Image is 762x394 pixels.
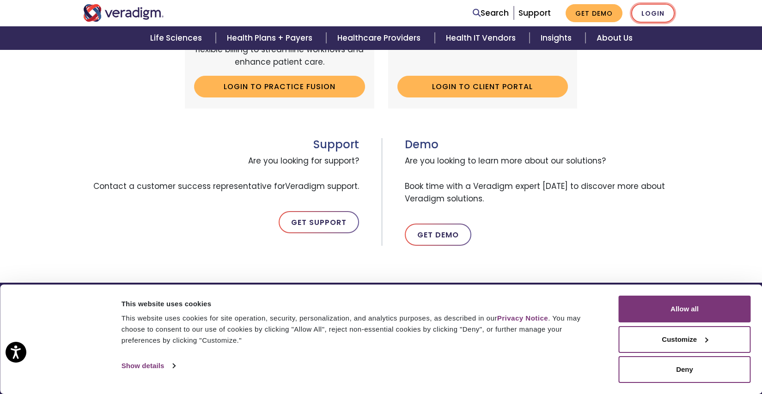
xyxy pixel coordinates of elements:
[619,296,751,322] button: Allow all
[619,326,751,353] button: Customize
[566,4,622,22] a: Get Demo
[518,7,551,18] a: Support
[473,7,509,19] a: Search
[405,224,471,246] a: Get Demo
[585,26,644,50] a: About Us
[139,26,216,50] a: Life Sciences
[497,314,548,322] a: Privacy Notice
[194,76,365,97] a: Login to Practice Fusion
[279,211,359,233] a: Get Support
[122,313,598,346] div: This website uses cookies for site operation, security, personalization, and analytics purposes, ...
[405,151,679,209] span: Are you looking to learn more about our solutions? Book time with a Veradigm expert [DATE] to dis...
[83,151,359,196] span: Are you looking for support? Contact a customer success representative for
[397,76,568,97] a: Login to Client Portal
[285,181,359,192] span: Veradigm support.
[83,138,359,152] h3: Support
[216,26,326,50] a: Health Plans + Payers
[585,327,751,383] iframe: Drift Chat Widget
[405,138,679,152] h3: Demo
[631,4,675,23] a: Login
[122,359,175,373] a: Show details
[83,4,164,22] img: Veradigm logo
[122,298,598,309] div: This website uses cookies
[530,26,585,50] a: Insights
[435,26,530,50] a: Health IT Vendors
[326,26,434,50] a: Healthcare Providers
